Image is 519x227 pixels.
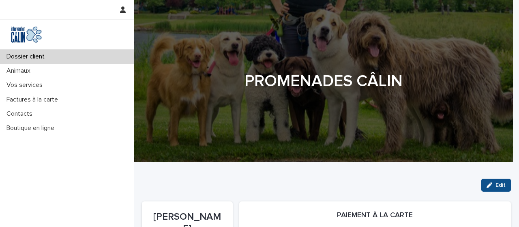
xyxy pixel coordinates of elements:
[3,81,49,89] p: Vos services
[337,211,413,220] h2: PAIEMENT À LA CARTE
[3,96,64,104] p: Factures à la carte
[3,124,61,132] p: Boutique en ligne
[3,67,37,75] p: Animaux
[495,182,506,188] span: Edit
[3,110,39,118] p: Contacts
[6,26,46,43] img: Y0SYDZVsQvbSeSFpbQoq
[142,71,505,91] h1: PROMENADES CÂLIN
[3,53,51,61] p: Dossier client
[481,179,511,192] button: Edit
